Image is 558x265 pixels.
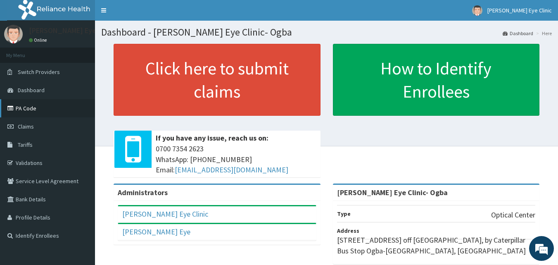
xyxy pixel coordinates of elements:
[337,235,536,256] p: [STREET_ADDRESS] off [GEOGRAPHIC_DATA], by Caterpillar Bus Stop Ogba-[GEOGRAPHIC_DATA], [GEOGRAPH...
[135,4,155,24] div: Minimize live chat window
[491,210,535,220] p: Optical Center
[122,209,208,219] a: [PERSON_NAME] Eye Clinic
[29,37,49,43] a: Online
[337,188,448,197] strong: [PERSON_NAME] Eye Clinic- Ogba
[156,133,268,143] b: If you have any issue, reach us on:
[333,44,540,116] a: How to Identify Enrollees
[15,41,33,62] img: d_794563401_company_1708531726252_794563401
[18,141,33,148] span: Tariffs
[175,165,288,174] a: [EMAIL_ADDRESS][DOMAIN_NAME]
[114,44,321,116] a: Click here to submit claims
[337,227,359,234] b: Address
[18,86,45,94] span: Dashboard
[156,143,316,175] span: 0700 7354 2623 WhatsApp: [PHONE_NUMBER] Email:
[118,188,168,197] b: Administrators
[122,227,190,236] a: [PERSON_NAME] Eye
[4,25,23,43] img: User Image
[4,177,157,206] textarea: Type your message and hit 'Enter'
[503,30,533,37] a: Dashboard
[29,27,96,34] p: [PERSON_NAME] Eye
[534,30,552,37] li: Here
[18,68,60,76] span: Switch Providers
[18,123,34,130] span: Claims
[487,7,552,14] span: [PERSON_NAME] Eye Clinic
[101,27,552,38] h1: Dashboard - [PERSON_NAME] Eye Clinic- Ogba
[337,210,351,217] b: Type
[472,5,482,16] img: User Image
[48,80,114,163] span: We're online!
[43,46,139,57] div: Chat with us now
